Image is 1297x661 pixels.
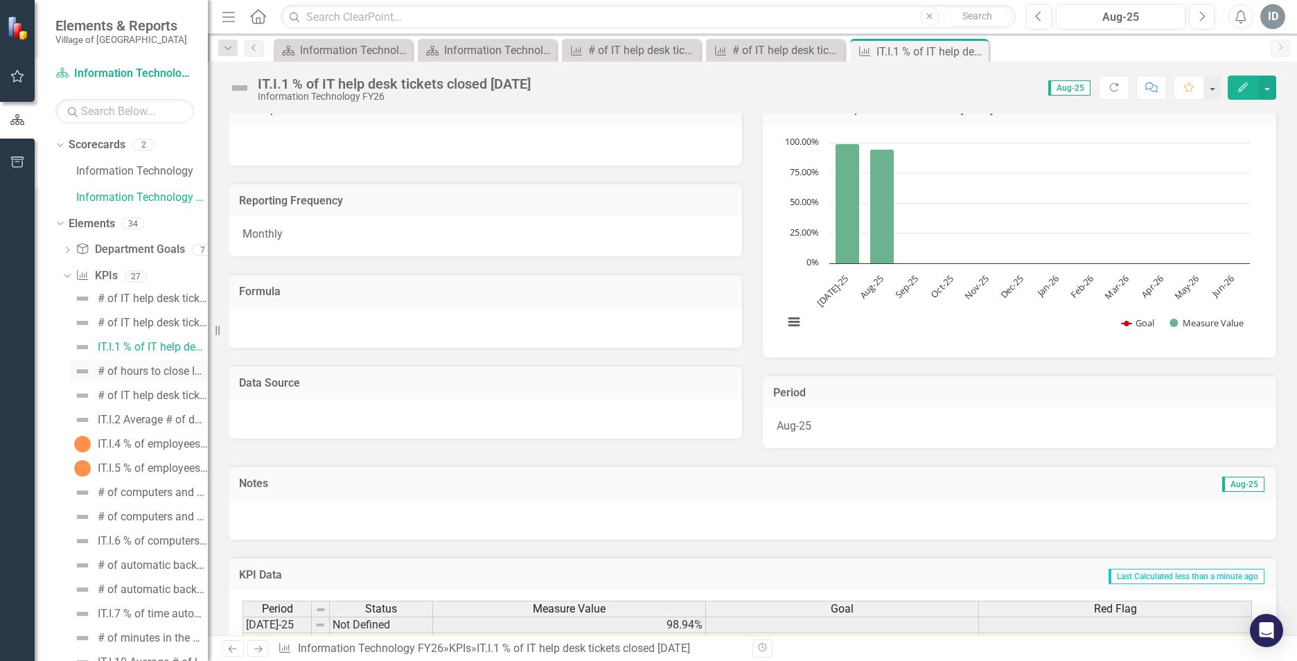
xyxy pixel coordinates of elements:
[1170,317,1244,329] button: Show Measure Value
[588,42,697,59] div: # of IT help desk tickets closed [DATE]
[71,530,208,552] a: IT.I.6 % of computers with current antivirus protection
[277,42,409,59] a: Information Technology - Landing Page
[71,482,208,504] a: # of computers and servers within an active threshold that have current antivirus protection
[262,603,293,615] span: Period
[1048,80,1091,96] span: Aug-25
[239,477,650,490] h3: Notes
[330,633,433,649] td: Not Defined
[831,603,854,615] span: Goal
[55,99,194,123] input: Search Below...
[98,511,208,523] div: # of computers and servers within an active threshold
[773,387,1266,399] h3: Period
[76,164,208,179] a: Information Technology
[69,137,125,153] a: Scorecards
[98,317,208,329] div: # of IT help desk tickets submitted
[122,218,144,229] div: 34
[74,290,91,307] img: Not Defined
[98,389,208,402] div: # of IT help desk tickets closed
[1260,4,1285,29] button: ID
[74,533,91,549] img: Not Defined
[258,76,531,91] div: IT.I.1 % of IT help desk tickets closed [DATE]
[55,66,194,82] a: Information Technology FY26
[449,642,471,655] a: KPIs
[98,559,208,572] div: # of automatic backups that are successful
[836,143,1233,264] g: Measure Value, series 2 of 2. Bar series with 12 bars.
[278,641,742,657] div: » »
[74,630,91,646] img: Not Defined
[709,42,841,59] a: # of IT help desk tickets submitted
[74,412,91,428] img: Not Defined
[239,195,732,207] h3: Reporting Frequency
[790,195,819,208] text: 50.00%
[7,15,32,40] img: ClearPoint Strategy
[565,42,697,59] a: # of IT help desk tickets closed [DATE]
[1208,272,1236,300] text: Jun-26
[732,42,841,59] div: # of IT help desk tickets submitted
[763,408,1276,448] div: Aug-25
[1034,272,1061,300] text: Jan-26
[125,270,147,282] div: 27
[239,377,732,389] h3: Data Source
[229,216,742,256] div: Monthly
[76,190,208,206] a: Information Technology FY26
[71,288,208,310] a: # of IT help desk tickets closed [DATE]
[433,617,706,633] td: 98.94%
[98,438,208,450] div: IT.I.4 % of employees satisfied with the quality of IT help desk services
[71,385,208,407] a: # of IT help desk tickets closed
[943,7,1012,26] button: Search
[98,486,208,499] div: # of computers and servers within an active threshold that have current antivirus protection
[1172,272,1201,302] text: May-26
[71,506,208,528] a: # of computers and servers within an active threshold
[876,43,985,60] div: IT.I.1 % of IT help desk tickets closed [DATE]
[365,603,397,615] span: Status
[790,226,819,238] text: 25.00%
[1138,272,1166,300] text: Apr-26
[74,484,91,501] img: Not Defined
[98,292,208,305] div: # of IT help desk tickets closed [DATE]
[98,414,208,426] div: IT.I.2 Average # of days to close IT help desk tickets
[76,242,184,258] a: Department Goals
[1102,272,1131,301] text: Mar-26
[71,433,208,455] a: IT.I.4 % of employees satisfied with the quality of IT help desk services
[814,272,851,309] text: [DATE]-25
[258,91,531,102] div: Information Technology FY26
[962,10,992,21] span: Search
[242,633,312,649] td: Aug-25
[790,166,819,178] text: 75.00%
[998,272,1026,301] text: Dec-25
[98,462,208,475] div: IT.I.5 % of employees satisfied with the timeliness of IT help desk services
[74,557,91,574] img: Not Defined
[239,285,732,298] h3: Formula
[55,34,187,45] small: Village of [GEOGRAPHIC_DATA]
[71,409,208,431] a: IT.I.2 Average # of days to close IT help desk tickets
[98,535,208,547] div: IT.I.6 % of computers with current antivirus protection
[74,387,91,404] img: Not Defined
[300,42,409,59] div: Information Technology - Landing Page
[69,216,115,232] a: Elements
[74,509,91,525] img: Not Defined
[281,5,1016,29] input: Search ClearPoint...
[928,272,955,300] text: Oct-25
[477,642,690,655] div: IT.I.1 % of IT help desk tickets closed [DATE]
[1068,272,1096,301] text: Feb-26
[1094,603,1137,615] span: Red Flag
[444,42,553,59] div: Information Technology - Landing Page
[892,272,921,301] text: Sep-25
[298,642,443,655] a: Information Technology FY26
[962,272,991,301] text: Nov-25
[74,315,91,331] img: Not Defined
[74,581,91,598] img: Not Defined
[773,103,1266,116] h3: IT.I.1 % of IT help desk tickets closed [DATE]
[71,579,208,601] a: # of automatic backups completed
[242,617,312,633] td: [DATE]-25
[229,77,251,99] img: Not Defined
[132,139,155,151] div: 2
[777,136,1262,344] div: Chart. Highcharts interactive chart.
[1109,569,1264,584] span: Last Calculated less than a minute ago
[239,103,732,116] h3: Description
[421,42,553,59] a: Information Technology - Landing Page
[71,312,208,334] a: # of IT help desk tickets submitted
[98,583,208,596] div: # of automatic backups completed
[74,606,91,622] img: Not Defined
[433,633,706,649] td: 94.44%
